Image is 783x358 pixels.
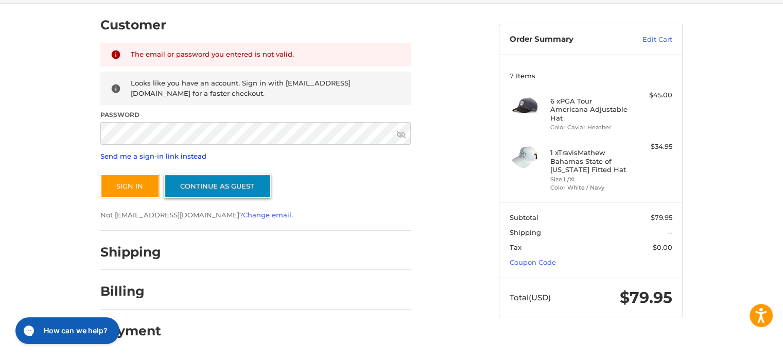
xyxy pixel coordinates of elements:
div: $34.95 [632,142,672,152]
span: -- [667,228,672,236]
span: Looks like you have an account. Sign in with [EMAIL_ADDRESS][DOMAIN_NAME] for a faster checkout. [131,79,351,97]
h4: 1 x TravisMathew Bahamas State of [US_STATE] Fitted Hat [550,148,629,174]
span: Tax [510,243,521,251]
label: Password [100,110,411,120]
span: Total (USD) [510,293,551,302]
span: $0.00 [653,243,672,251]
a: Continue as guest [164,174,271,198]
li: Color Caviar Heather [550,123,629,132]
li: Color White / Navy [550,183,629,192]
h2: Customer [100,17,166,33]
span: $79.95 [651,213,672,221]
h3: Order Summary [510,35,620,45]
a: Edit Cart [620,35,672,45]
a: Coupon Code [510,258,556,266]
p: Not [EMAIL_ADDRESS][DOMAIN_NAME]? . [100,210,411,220]
a: Send me a sign-in link instead [100,152,206,160]
span: Subtotal [510,213,538,221]
div: $45.00 [632,90,672,100]
li: Size L/XL [550,175,629,184]
h2: Billing [100,283,161,299]
h3: 7 Items [510,72,672,80]
span: $79.95 [620,288,672,307]
span: Shipping [510,228,541,236]
h4: 6 x PGA Tour Americana Adjustable Hat [550,97,629,122]
a: Change email [243,211,291,219]
div: The email or password you entered is not valid. [131,49,401,60]
h2: Shipping [100,244,161,260]
h2: Payment [100,323,161,339]
button: Sign In [100,174,160,198]
iframe: Gorgias live chat messenger [10,314,123,348]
